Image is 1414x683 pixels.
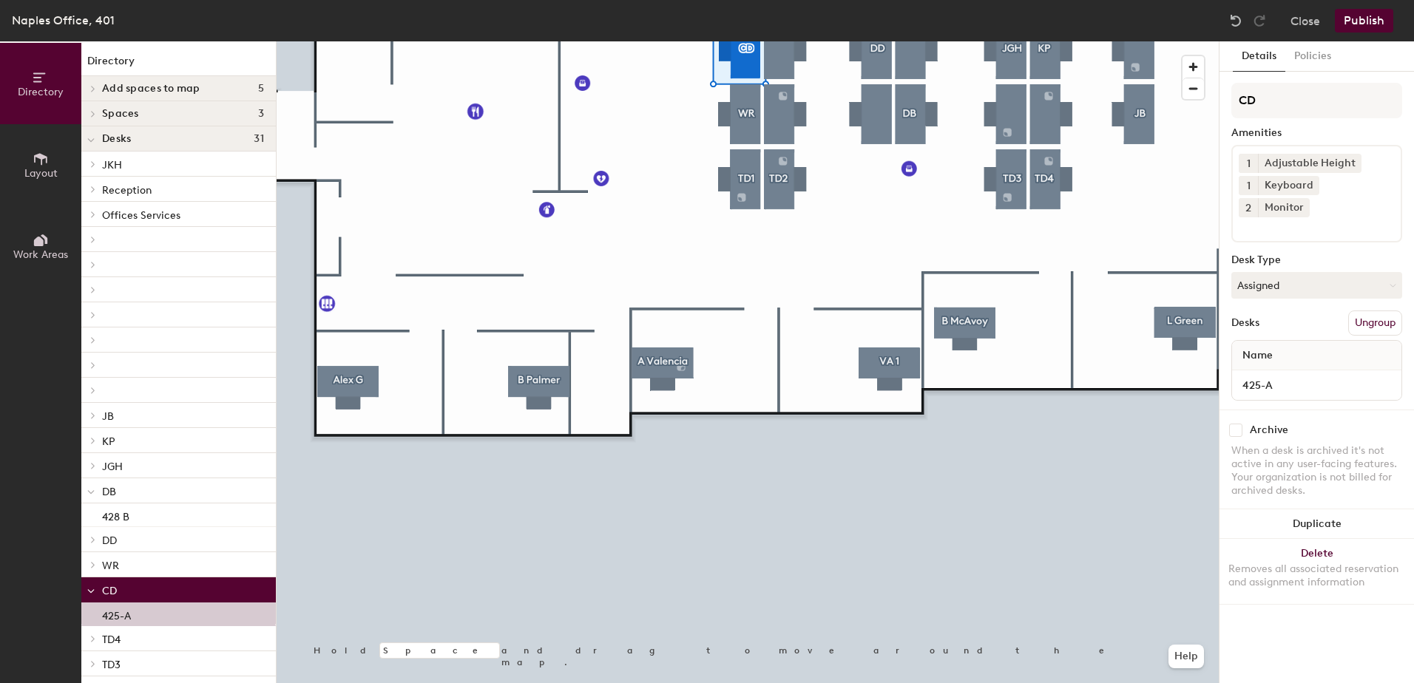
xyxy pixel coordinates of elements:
div: Naples Office, 401 [12,11,115,30]
button: Policies [1285,41,1340,72]
button: Close [1290,9,1320,33]
span: DB [102,486,116,498]
button: Ungroup [1348,310,1402,336]
span: DD [102,534,117,547]
span: TD4 [102,633,121,646]
span: 3 [258,108,264,120]
button: Assigned [1231,272,1402,299]
span: 2 [1245,200,1251,216]
button: Details [1233,41,1285,72]
button: 1 [1239,154,1258,173]
span: KP [102,435,115,448]
span: 5 [258,83,264,95]
span: Offices Services [102,209,180,222]
span: Reception [102,184,152,197]
span: 31 [254,133,264,145]
button: 2 [1239,198,1258,217]
span: WR [102,560,119,572]
button: Help [1168,645,1204,668]
span: Work Areas [13,248,68,261]
div: Keyboard [1258,176,1319,195]
span: TD3 [102,659,121,671]
div: When a desk is archived it's not active in any user-facing features. Your organization is not bil... [1231,444,1402,497]
p: 428 B [102,506,129,523]
div: Adjustable Height [1258,154,1361,173]
img: Redo [1252,13,1267,28]
div: Removes all associated reservation and assignment information [1228,563,1405,589]
span: Add spaces to map [102,83,200,95]
input: Unnamed desk [1235,375,1398,395]
span: CD [102,585,117,597]
span: Directory [18,86,64,98]
span: 1 [1247,178,1251,194]
span: Layout [24,167,58,180]
span: JGH [102,461,123,473]
button: Duplicate [1220,509,1414,539]
span: Desks [102,133,131,145]
span: JB [102,410,114,423]
h1: Directory [81,53,276,76]
span: JKH [102,159,122,171]
button: 1 [1239,176,1258,195]
div: Desk Type [1231,254,1402,266]
div: Archive [1250,424,1288,436]
img: Undo [1228,13,1243,28]
p: 425-A [102,605,131,622]
div: Amenities [1231,127,1402,139]
span: 1 [1247,156,1251,171]
button: Publish [1335,9,1393,33]
div: Desks [1231,317,1259,329]
span: Name [1235,342,1280,369]
div: Monitor [1258,198,1310,217]
span: Spaces [102,108,139,120]
button: DeleteRemoves all associated reservation and assignment information [1220,539,1414,604]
